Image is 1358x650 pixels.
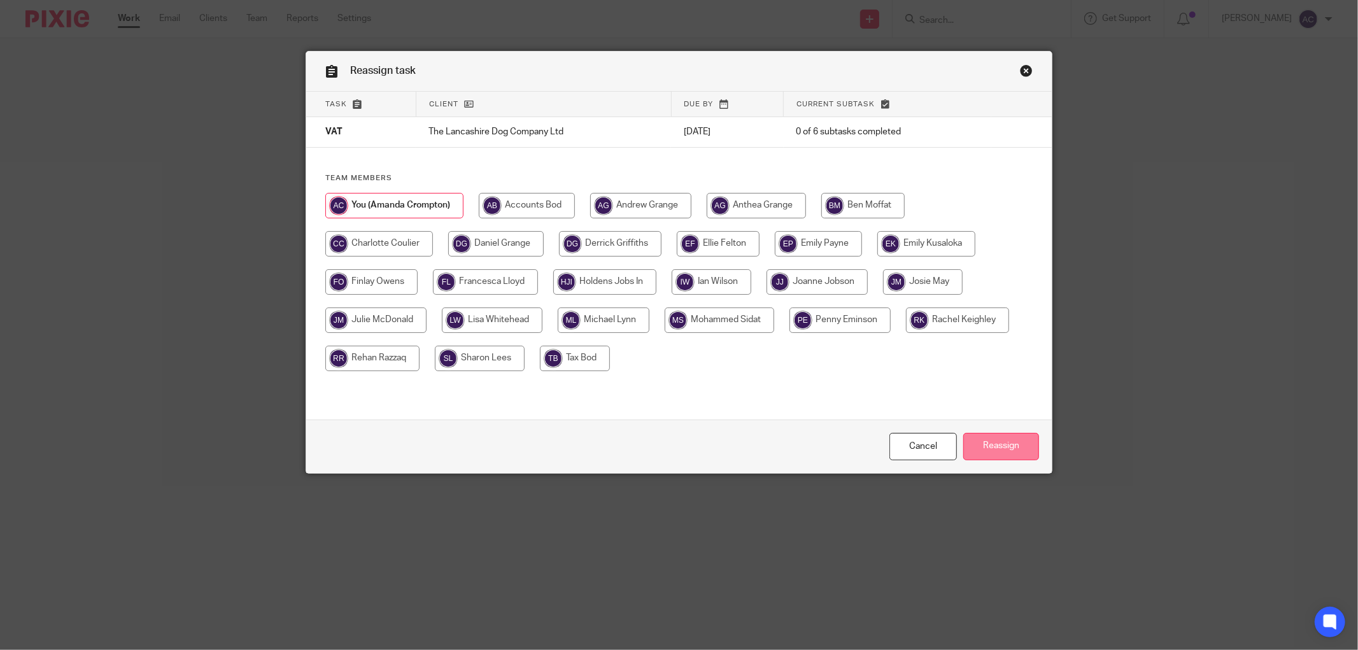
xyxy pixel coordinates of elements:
[963,433,1039,460] input: Reassign
[428,125,658,138] p: The Lancashire Dog Company Ltd
[889,433,957,460] a: Close this dialog window
[784,117,991,148] td: 0 of 6 subtasks completed
[350,66,416,76] span: Reassign task
[684,101,714,108] span: Due by
[796,101,875,108] span: Current subtask
[684,125,771,138] p: [DATE]
[325,101,347,108] span: Task
[1020,64,1033,81] a: Close this dialog window
[325,173,1033,183] h4: Team members
[325,128,343,137] span: VAT
[429,101,458,108] span: Client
